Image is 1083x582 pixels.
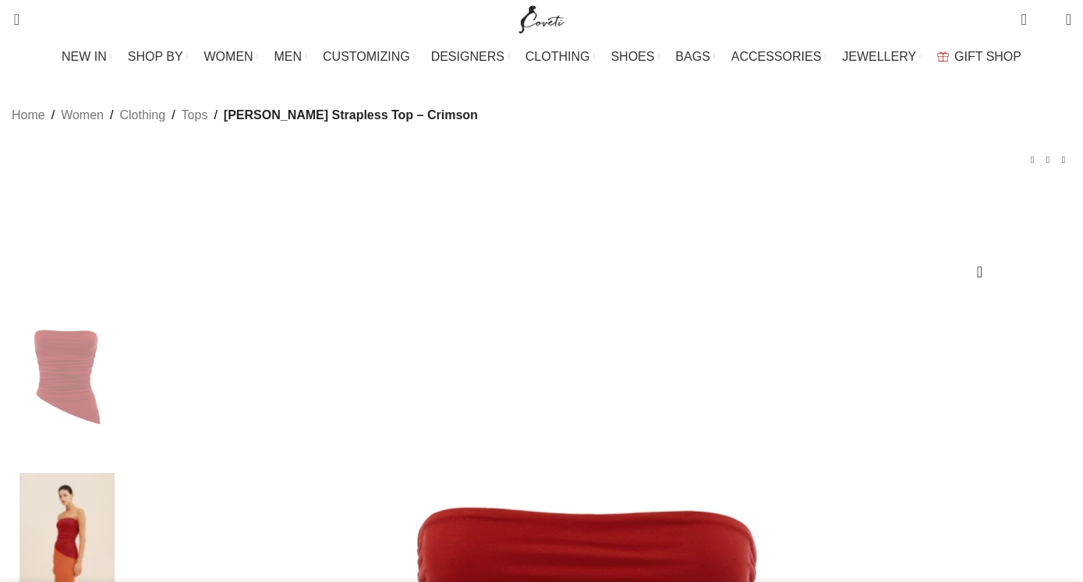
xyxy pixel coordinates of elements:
[526,41,596,72] a: CLOTHING
[1013,4,1034,35] a: 0
[4,41,1079,72] div: Main navigation
[62,49,107,64] span: NEW IN
[274,41,307,72] a: MEN
[274,49,303,64] span: MEN
[675,41,715,72] a: BAGS
[611,49,654,64] span: SHOES
[1025,152,1040,168] a: Previous product
[4,4,19,35] a: Search
[323,41,416,72] a: CUSTOMIZING
[182,105,208,125] a: Tops
[61,105,104,125] a: Women
[731,41,827,72] a: ACCESSORIES
[1022,8,1034,19] span: 0
[62,41,112,72] a: NEW IN
[128,49,183,64] span: SHOP BY
[12,105,45,125] a: Home
[842,49,916,64] span: JEWELLERY
[611,41,660,72] a: SHOES
[19,289,115,464] img: Posse The label Clothing
[842,41,922,72] a: JEWELLERY
[224,105,478,125] span: [PERSON_NAME] Strapless Top – Crimson
[431,41,510,72] a: DESIGNERS
[1039,4,1054,35] div: My Wishlist
[12,105,478,125] nav: Breadcrumb
[128,41,189,72] a: SHOP BY
[1042,16,1053,27] span: 0
[431,49,504,64] span: DESIGNERS
[515,12,568,25] a: Site logo
[1056,152,1071,168] a: Next product
[119,105,165,125] a: Clothing
[323,49,410,64] span: CUSTOMIZING
[731,49,822,64] span: ACCESSORIES
[204,49,253,64] span: WOMEN
[526,49,590,64] span: CLOTHING
[954,49,1021,64] span: GIFT SHOP
[204,41,259,72] a: WOMEN
[675,49,710,64] span: BAGS
[937,41,1021,72] a: GIFT SHOP
[937,51,949,62] img: GiftBag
